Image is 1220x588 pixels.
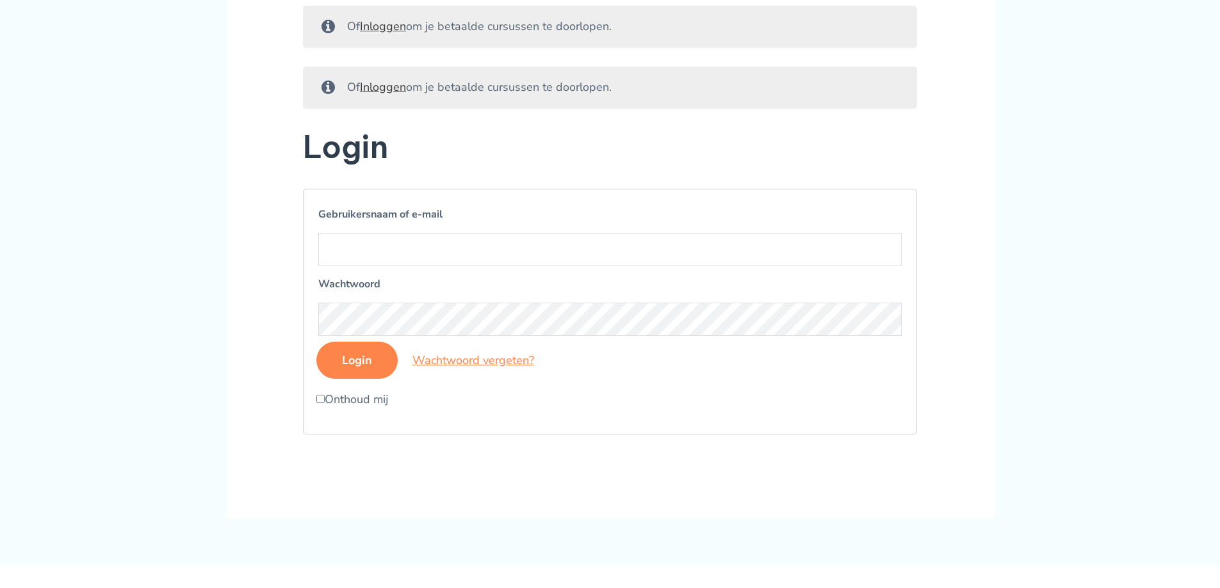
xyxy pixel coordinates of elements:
[316,390,904,409] label: Onthoud mij
[318,204,902,225] label: Gebruikersnaam of e-mail
[318,274,902,294] label: Wachtwoord
[303,6,918,48] div: Of om je betaalde cursussen te doorlopen.
[412,353,534,368] a: Wachtwoord vergeten?
[360,79,406,95] a: Inloggen
[303,67,918,109] div: Of om je betaalde cursussen te doorlopen.
[303,127,918,167] h2: Login
[360,19,406,34] a: Inloggen
[316,342,398,379] input: Login
[316,395,325,403] input: Onthoud mij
